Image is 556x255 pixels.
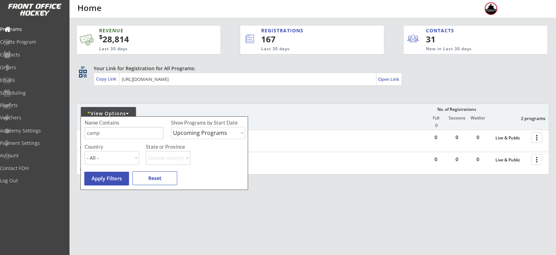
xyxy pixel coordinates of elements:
[495,136,528,140] div: Live & Public
[468,135,488,140] div: 0
[531,154,542,165] button: more_vert
[468,157,488,162] div: 0
[80,132,188,144] div: Coach [PERSON_NAME]'s Future Stars Camp! [DATE]! [DATE]
[99,33,199,45] div: 28,814
[80,144,185,148] div: [DATE] - [DATE]
[447,135,467,140] div: 0
[426,123,447,128] div: 0
[378,76,400,82] div: Open Link
[495,158,528,162] div: Live & Public
[467,116,488,120] div: Waitlist
[78,68,88,79] button: qr_code
[132,171,177,185] button: Reset
[447,157,467,162] div: 0
[426,33,468,45] div: 31
[99,27,187,34] div: REVENUE
[96,76,118,82] div: Copy Link
[85,120,139,125] div: Name Contains
[426,46,515,52] div: New in Last 30 days
[261,33,361,45] div: 167
[261,46,356,52] div: Last 30 days
[426,27,457,34] div: CONTACTS
[99,33,103,41] sup: $
[426,116,446,120] div: Full
[99,46,187,52] div: Last 30 days
[447,116,467,120] div: Sessions
[78,65,87,70] div: qr
[510,115,545,121] div: 2 programs
[94,65,528,72] div: Your Link for Registration for All Programs:
[80,166,185,170] div: [DATE] - [DATE]
[378,74,400,84] a: Open Link
[85,144,139,149] div: Country
[426,157,446,162] div: 0
[435,107,478,112] div: No. of Registrations
[261,27,352,34] div: REGISTRATIONS
[426,135,446,140] div: 0
[531,132,542,143] button: more_vert
[80,154,188,166] div: Coach [PERSON_NAME]'s Future Stars Camp! [DATE][DATE]! [DATE]
[84,172,129,185] button: Apply Filters
[171,120,244,125] div: Show Programs by Start Date
[146,144,244,149] div: State or Province
[81,110,136,117] div: View Options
